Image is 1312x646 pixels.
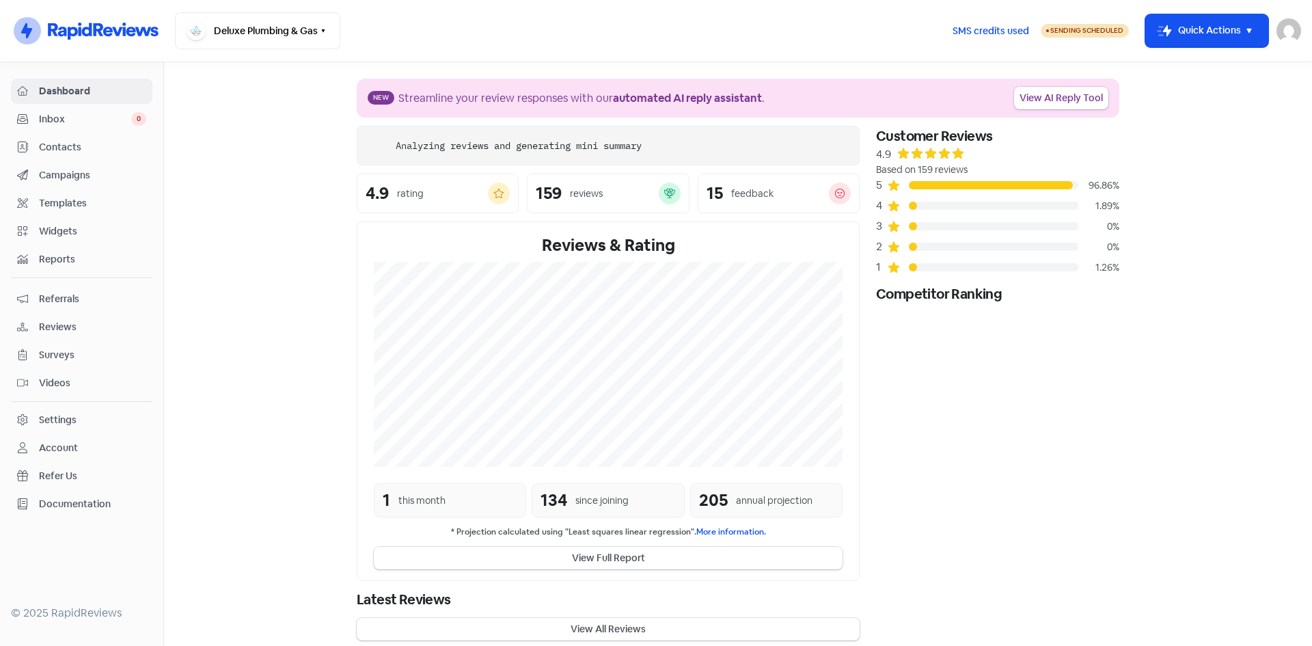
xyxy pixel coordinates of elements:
div: annual projection [736,494,812,508]
a: SMS credits used [941,23,1041,37]
div: Settings [39,413,77,427]
div: 4.9 [366,185,389,202]
a: Reports [11,247,152,272]
div: Reviews & Rating [374,233,843,258]
span: 0 [131,112,146,126]
img: User [1276,18,1301,43]
div: Account [39,441,78,455]
span: Campaigns [39,168,146,183]
a: 4.9rating [357,174,519,213]
a: Contacts [11,135,152,160]
span: Dashboard [39,84,146,98]
div: Competitor Ranking [876,284,1119,304]
div: 4 [876,198,887,214]
div: 96.86% [1078,178,1119,193]
span: New [368,91,394,105]
a: Inbox 0 [11,107,152,132]
div: 159 [536,185,562,202]
a: More information. [696,526,766,537]
div: Based on 159 reviews [876,163,1119,177]
div: 3 [876,218,887,234]
div: this month [398,494,446,508]
span: Reviews [39,320,146,334]
a: Settings [11,407,152,433]
div: reviews [570,187,603,201]
a: Account [11,435,152,461]
a: Refer Us [11,463,152,489]
b: automated AI reply assistant [613,91,762,105]
span: Refer Us [39,469,146,483]
div: © 2025 RapidReviews [11,605,152,621]
div: 1.26% [1078,260,1119,275]
button: Deluxe Plumbing & Gas [175,12,340,49]
span: Videos [39,376,146,390]
span: Referrals [39,292,146,306]
div: since joining [575,494,629,508]
div: 5 [876,177,887,193]
div: 134 [541,488,567,513]
a: Widgets [11,219,152,244]
small: * Projection calculated using "Least squares linear regression". [374,526,843,539]
a: Videos [11,371,152,396]
div: 0% [1078,219,1119,234]
span: Templates [39,196,146,211]
a: Campaigns [11,163,152,188]
span: Inbox [39,112,131,126]
a: View AI Reply Tool [1014,87,1108,109]
div: 4.9 [876,146,891,163]
button: View All Reviews [357,618,860,641]
div: rating [397,187,424,201]
div: 1.89% [1078,199,1119,213]
a: 159reviews [527,174,689,213]
div: 205 [699,488,728,513]
a: Surveys [11,342,152,368]
div: Streamline your review responses with our . [398,90,765,107]
div: 15 [707,185,723,202]
div: 0% [1078,240,1119,254]
button: Quick Actions [1145,14,1268,47]
a: Reviews [11,314,152,340]
div: 1 [876,259,887,275]
span: Reports [39,252,146,267]
span: Contacts [39,140,146,154]
button: View Full Report [374,547,843,569]
span: Documentation [39,497,146,511]
div: 1 [383,488,390,513]
div: Analyzing reviews and generating mini summary [396,139,642,153]
a: 15feedback [698,174,860,213]
div: feedback [731,187,774,201]
span: Surveys [39,348,146,362]
a: Sending Scheduled [1041,23,1129,39]
a: Dashboard [11,79,152,104]
span: Widgets [39,224,146,239]
a: Templates [11,191,152,216]
div: Customer Reviews [876,126,1119,146]
div: Latest Reviews [357,589,860,610]
span: SMS credits used [953,24,1029,38]
span: Sending Scheduled [1050,26,1123,35]
a: Referrals [11,286,152,312]
div: 2 [876,239,887,255]
a: Documentation [11,492,152,517]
